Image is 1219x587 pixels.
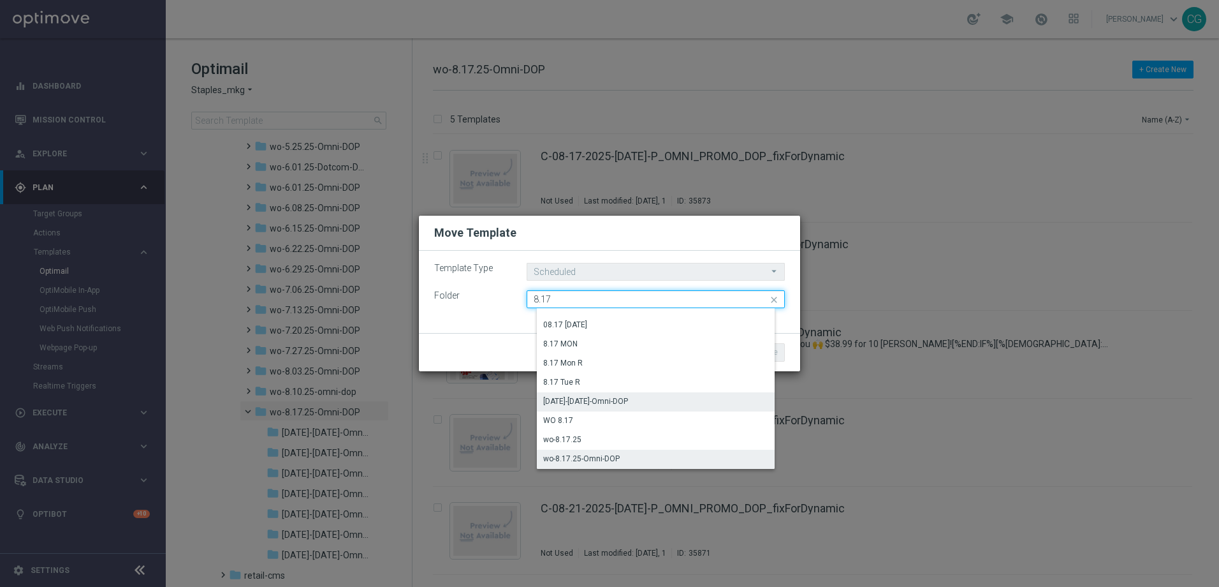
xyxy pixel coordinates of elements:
h2: Move Template [434,225,516,241]
div: Press SPACE to deselect this row. [537,450,784,469]
div: 8.17 Tue R [543,376,580,388]
div: Press SPACE to select this row. [537,335,784,354]
div: Press SPACE to select this row. [537,412,784,431]
i: close [768,291,781,309]
div: wo-8.17.25 [543,434,581,445]
i: arrow_drop_down [768,264,781,279]
div: Press SPACE to select this row. [537,316,784,335]
div: wo-8.17.25-Omni-DOP [543,453,620,464]
div: 8.17 Mon R [543,357,583,369]
div: WO 8.17 [543,415,573,426]
div: Press SPACE to select this row. [537,431,784,450]
div: Press SPACE to select this row. [537,373,784,392]
label: Template Type [425,263,517,274]
div: 8.17 MON [543,338,578,350]
input: Quick find [527,290,785,308]
div: [DATE]-[DATE]-Omni-DOP [543,396,628,407]
div: Press SPACE to select this row. [537,392,784,412]
div: 08.17 [DATE] [543,319,587,331]
div: Press SPACE to select this row. [537,354,784,373]
label: Folder [425,290,517,301]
